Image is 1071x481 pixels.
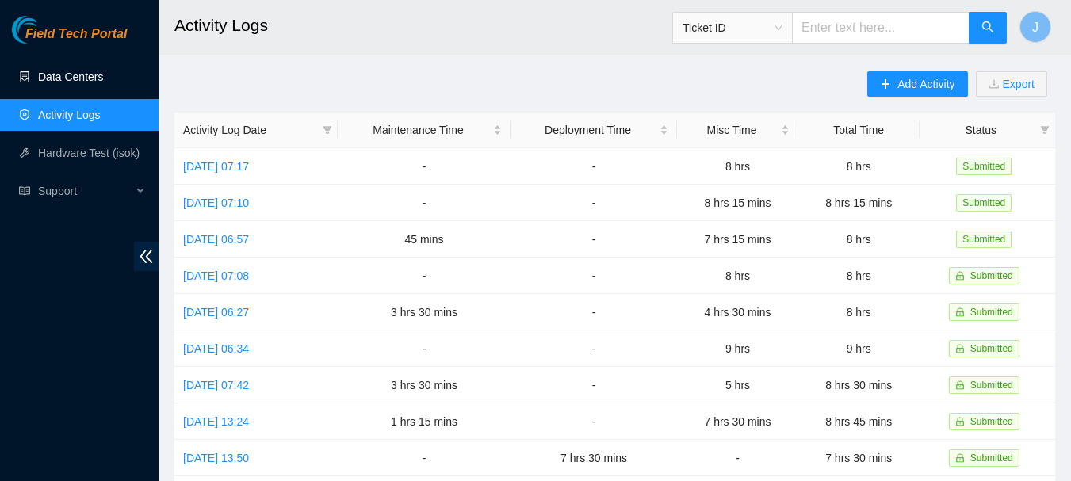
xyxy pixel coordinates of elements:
[511,221,677,258] td: -
[677,367,798,403] td: 5 hrs
[792,12,970,44] input: Enter text here...
[897,75,954,93] span: Add Activity
[338,367,511,403] td: 3 hrs 30 mins
[798,403,920,440] td: 8 hrs 45 mins
[338,148,511,185] td: -
[970,270,1013,281] span: Submitted
[677,403,798,440] td: 7 hrs 30 mins
[338,294,511,330] td: 3 hrs 30 mins
[338,403,511,440] td: 1 hrs 15 mins
[183,121,316,139] span: Activity Log Date
[38,147,140,159] a: Hardware Test (isok)
[880,78,891,91] span: plus
[338,221,511,258] td: 45 mins
[928,121,1034,139] span: Status
[798,185,920,221] td: 8 hrs 15 mins
[955,307,965,317] span: lock
[677,258,798,294] td: 8 hrs
[677,294,798,330] td: 4 hrs 30 mins
[677,148,798,185] td: 8 hrs
[183,415,249,428] a: [DATE] 13:24
[511,330,677,367] td: -
[970,452,1013,464] span: Submitted
[677,330,798,367] td: 9 hrs
[969,12,1007,44] button: search
[798,221,920,258] td: 8 hrs
[956,158,1012,175] span: Submitted
[25,27,127,42] span: Field Tech Portal
[955,271,965,281] span: lock
[955,380,965,390] span: lock
[970,343,1013,354] span: Submitted
[183,269,249,282] a: [DATE] 07:08
[183,306,249,319] a: [DATE] 06:27
[38,71,103,83] a: Data Centers
[511,294,677,330] td: -
[338,440,511,476] td: -
[12,16,80,44] img: Akamai Technologies
[183,197,249,209] a: [DATE] 07:10
[338,330,511,367] td: -
[976,71,1047,97] button: downloadExport
[183,342,249,355] a: [DATE] 06:34
[677,440,798,476] td: -
[38,109,101,121] a: Activity Logs
[511,185,677,221] td: -
[319,118,335,142] span: filter
[970,416,1013,427] span: Submitted
[956,194,1012,212] span: Submitted
[677,185,798,221] td: 8 hrs 15 mins
[183,452,249,464] a: [DATE] 13:50
[956,231,1012,248] span: Submitted
[970,307,1013,318] span: Submitted
[798,294,920,330] td: 8 hrs
[511,440,677,476] td: 7 hrs 30 mins
[1040,125,1050,135] span: filter
[955,344,965,353] span: lock
[955,453,965,463] span: lock
[981,21,994,36] span: search
[511,367,677,403] td: -
[183,233,249,246] a: [DATE] 06:57
[134,242,159,271] span: double-left
[511,148,677,185] td: -
[511,403,677,440] td: -
[323,125,332,135] span: filter
[798,258,920,294] td: 8 hrs
[338,258,511,294] td: -
[38,175,132,207] span: Support
[798,440,920,476] td: 7 hrs 30 mins
[19,185,30,197] span: read
[683,16,782,40] span: Ticket ID
[798,330,920,367] td: 9 hrs
[798,113,920,148] th: Total Time
[677,221,798,258] td: 7 hrs 15 mins
[798,148,920,185] td: 8 hrs
[1037,118,1053,142] span: filter
[1032,17,1038,37] span: J
[338,185,511,221] td: -
[12,29,127,49] a: Akamai TechnologiesField Tech Portal
[183,379,249,391] a: [DATE] 07:42
[1019,11,1051,43] button: J
[970,380,1013,391] span: Submitted
[867,71,967,97] button: plusAdd Activity
[511,258,677,294] td: -
[798,367,920,403] td: 8 hrs 30 mins
[955,417,965,426] span: lock
[183,160,249,173] a: [DATE] 07:17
